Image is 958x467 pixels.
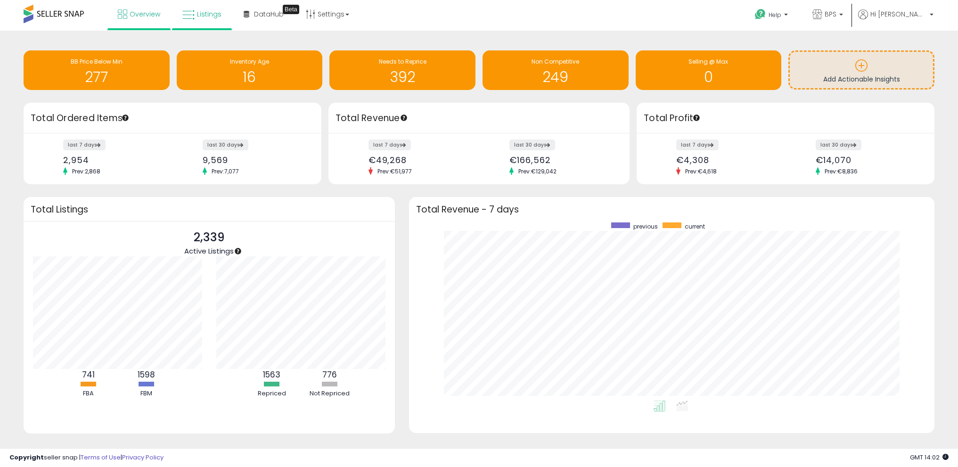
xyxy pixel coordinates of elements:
a: Selling @ Max 0 [636,50,782,90]
a: Inventory Age 16 [177,50,323,90]
b: 776 [322,369,337,380]
span: Non Competitive [532,57,579,66]
div: €166,562 [509,155,613,165]
span: BPS [825,9,836,19]
span: Needs to Reprice [379,57,426,66]
label: last 7 days [676,139,719,150]
p: 2,339 [184,229,234,246]
h1: 277 [28,69,165,85]
h3: Total Revenue - 7 days [416,206,927,213]
div: €4,308 [676,155,778,165]
span: Prev: €8,836 [820,167,862,175]
b: 1598 [138,369,155,380]
div: Tooltip anchor [692,114,701,122]
a: Needs to Reprice 392 [329,50,475,90]
label: last 30 days [509,139,555,150]
span: BB Price Below Min [71,57,123,66]
a: Non Competitive 249 [483,50,629,90]
span: Prev: €51,977 [373,167,417,175]
label: last 7 days [63,139,106,150]
h3: Total Profit [644,112,927,125]
a: Add Actionable Insights [790,52,933,88]
div: Tooltip anchor [283,5,299,14]
h1: 0 [640,69,777,85]
span: Active Listings [184,246,234,256]
div: 2,954 [63,155,165,165]
b: 741 [82,369,95,380]
h1: 392 [334,69,471,85]
b: 1563 [263,369,280,380]
div: Repriced [244,389,300,398]
h3: Total Revenue [336,112,622,125]
div: €14,070 [816,155,918,165]
span: Listings [197,9,221,19]
span: Overview [130,9,160,19]
a: Privacy Policy [122,453,164,462]
span: 2025-09-17 14:02 GMT [910,453,949,462]
span: Prev: €129,042 [514,167,561,175]
div: seller snap | | [9,453,164,462]
h1: 249 [487,69,624,85]
a: Hi [PERSON_NAME] [858,9,933,31]
span: Hi [PERSON_NAME] [870,9,927,19]
label: last 30 days [203,139,248,150]
div: FBA [60,389,117,398]
span: Selling @ Max [688,57,728,66]
span: Add Actionable Insights [823,74,900,84]
span: current [685,222,705,230]
a: Help [747,1,797,31]
div: Tooltip anchor [400,114,408,122]
h1: 16 [181,69,318,85]
span: Prev: €4,618 [680,167,721,175]
span: Prev: 2,868 [67,167,105,175]
h3: Total Listings [31,206,388,213]
label: last 30 days [816,139,861,150]
i: Get Help [754,8,766,20]
span: Inventory Age [230,57,269,66]
div: FBM [118,389,175,398]
strong: Copyright [9,453,44,462]
span: Prev: 7,077 [207,167,244,175]
span: DataHub [254,9,284,19]
div: Tooltip anchor [234,247,242,255]
div: 9,569 [203,155,305,165]
a: BB Price Below Min 277 [24,50,170,90]
div: Not Repriced [302,389,358,398]
span: Help [769,11,781,19]
span: previous [633,222,658,230]
div: €49,268 [368,155,472,165]
h3: Total Ordered Items [31,112,314,125]
div: Tooltip anchor [121,114,130,122]
a: Terms of Use [81,453,121,462]
label: last 7 days [368,139,411,150]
